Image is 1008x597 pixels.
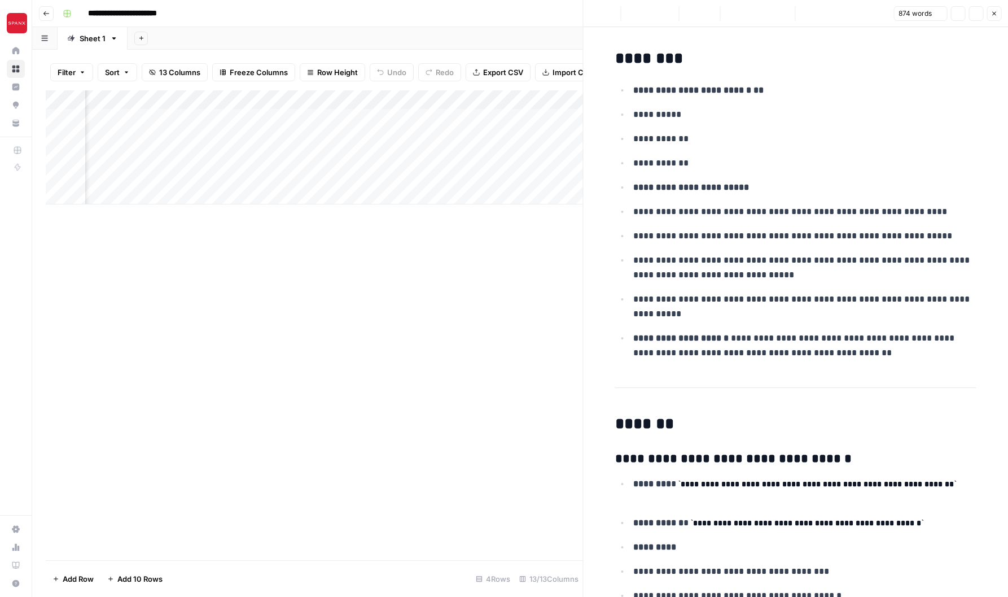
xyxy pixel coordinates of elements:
button: Add Row [46,570,100,588]
span: Undo [387,67,406,78]
span: 874 words [899,8,932,19]
button: Row Height [300,63,365,81]
span: Add Row [63,573,94,585]
span: Import CSV [553,67,593,78]
span: Sort [105,67,120,78]
button: 874 words [893,6,947,21]
button: Undo [370,63,414,81]
span: Add 10 Rows [117,573,163,585]
span: Redo [436,67,454,78]
div: 4 Rows [471,570,515,588]
button: Import CSV [535,63,601,81]
div: 13/13 Columns [515,570,583,588]
a: Usage [7,538,25,556]
button: Workspace: Spanx [7,9,25,37]
a: Browse [7,60,25,78]
button: Sort [98,63,137,81]
button: Add 10 Rows [100,570,169,588]
a: Sheet 1 [58,27,128,50]
button: Freeze Columns [212,63,295,81]
span: 13 Columns [159,67,200,78]
button: Help + Support [7,574,25,592]
button: Redo [418,63,461,81]
span: Export CSV [483,67,523,78]
button: Filter [50,63,93,81]
img: Spanx Logo [7,13,27,33]
button: Export CSV [466,63,531,81]
button: 13 Columns [142,63,208,81]
a: Opportunities [7,96,25,114]
a: Insights [7,78,25,96]
a: Home [7,42,25,60]
div: Sheet 1 [80,33,106,44]
span: Filter [58,67,76,78]
a: Your Data [7,114,25,132]
a: Learning Hub [7,556,25,574]
span: Row Height [317,67,358,78]
a: Settings [7,520,25,538]
span: Freeze Columns [230,67,288,78]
